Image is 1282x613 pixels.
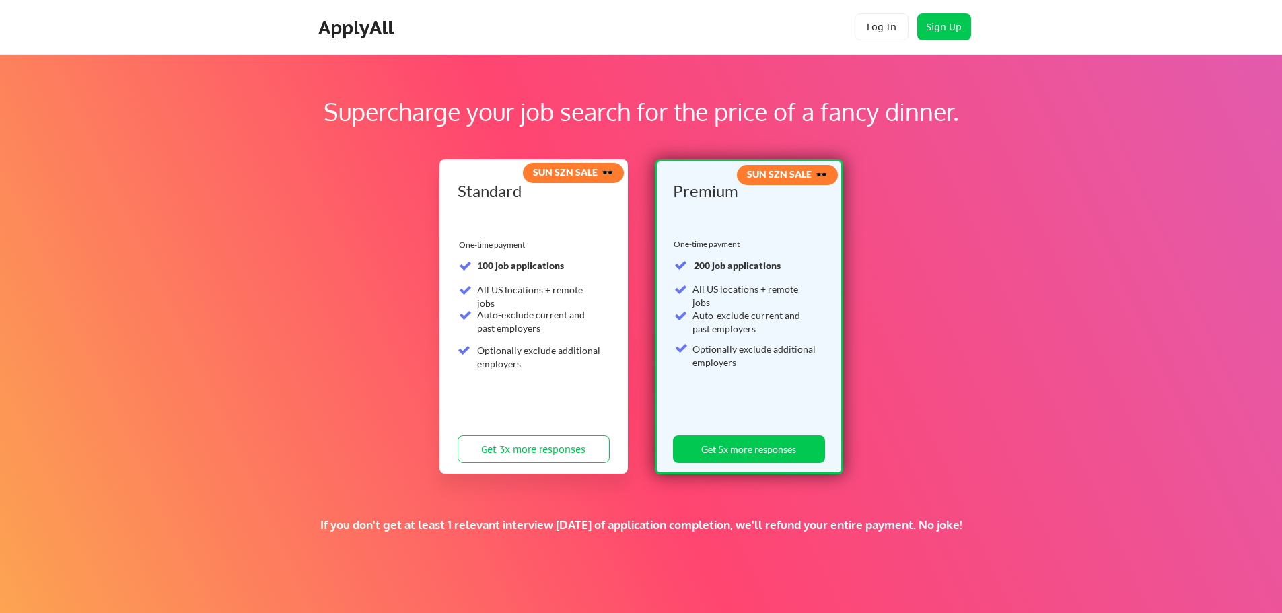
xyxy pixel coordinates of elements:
[533,166,613,178] strong: SUN SZN SALE 🕶️
[477,260,564,271] strong: 100 job applications
[694,260,781,271] strong: 200 job applications
[459,240,529,250] div: One-time payment
[747,168,827,180] strong: SUN SZN SALE 🕶️
[673,183,820,199] div: Premium
[692,309,817,335] div: Auto-exclude current and past employers
[855,13,909,40] button: Log In
[458,183,605,199] div: Standard
[477,308,602,334] div: Auto-exclude current and past employers
[318,16,398,39] div: ApplyAll
[458,435,610,463] button: Get 3x more responses
[477,344,602,370] div: Optionally exclude additional employers
[917,13,971,40] button: Sign Up
[692,283,817,309] div: All US locations + remote jobs
[86,94,1196,130] div: Supercharge your job search for the price of a fancy dinner.
[673,435,825,463] button: Get 5x more responses
[477,283,602,310] div: All US locations + remote jobs
[674,239,744,250] div: One-time payment
[234,517,1048,532] div: If you don't get at least 1 relevant interview [DATE] of application completion, we'll refund you...
[692,342,817,369] div: Optionally exclude additional employers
